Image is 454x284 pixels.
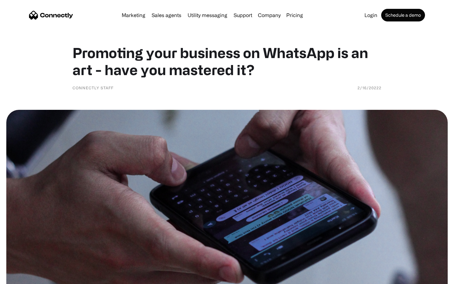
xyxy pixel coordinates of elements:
a: Utility messaging [185,13,230,18]
div: 2/16/20222 [358,85,381,91]
a: Marketing [119,13,148,18]
a: Schedule a demo [381,9,425,21]
h1: Promoting your business on WhatsApp is an art - have you mastered it? [73,44,381,78]
a: Support [231,13,255,18]
a: Login [362,13,380,18]
aside: Language selected: English [6,273,38,282]
ul: Language list [13,273,38,282]
div: Company [258,11,281,20]
div: Connectly Staff [73,85,113,91]
a: Pricing [284,13,306,18]
a: Sales agents [149,13,184,18]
